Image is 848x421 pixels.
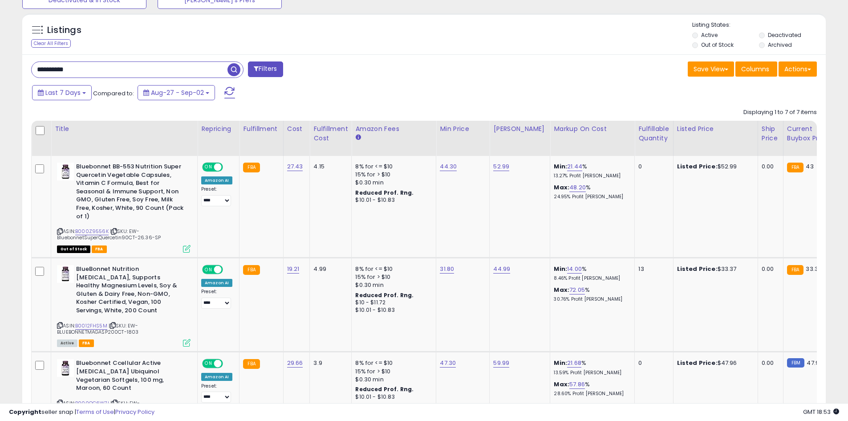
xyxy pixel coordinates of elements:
[57,359,74,377] img: 41GMeU6ugXL._SL40_.jpg
[554,184,628,200] div: %
[677,359,718,367] b: Listed Price:
[57,339,77,347] span: All listings currently available for purchase on Amazon
[355,368,429,376] div: 15% for > $10
[203,266,214,274] span: ON
[677,359,751,367] div: $47.96
[57,228,161,241] span: | SKU: EW-BluebonnetSuperQuercetin90CT-26.36-SP
[32,85,92,100] button: Last 7 Days
[554,162,567,171] b: Min:
[701,41,734,49] label: Out of Stock
[313,124,348,143] div: Fulfillment Cost
[440,359,456,368] a: 47.30
[762,359,776,367] div: 0.00
[554,380,628,397] div: %
[554,265,567,273] b: Min:
[287,124,306,134] div: Cost
[355,307,429,314] div: $10.01 - $10.83
[806,162,813,171] span: 43
[222,360,236,368] span: OFF
[735,61,777,77] button: Columns
[201,373,232,381] div: Amazon AI
[201,289,232,309] div: Preset:
[554,173,628,179] p: 13.27% Profit [PERSON_NAME]
[677,124,754,134] div: Listed Price
[201,279,232,287] div: Amazon AI
[9,408,154,417] div: seller snap | |
[677,163,751,171] div: $52.99
[787,163,803,172] small: FBA
[243,163,260,172] small: FBA
[554,286,569,294] b: Max:
[287,265,300,274] a: 19.21
[57,163,191,252] div: ASIN:
[554,275,628,282] p: 8.46% Profit [PERSON_NAME]
[76,359,184,394] b: Bluebonnet Ccellular Active [MEDICAL_DATA] Ubiquinol Vegetarian Softgels, 100 mg, Maroon, 60 Count
[222,266,236,274] span: OFF
[355,124,432,134] div: Amazon Fees
[554,380,569,388] b: Max:
[554,286,628,302] div: %
[243,124,279,134] div: Fulfillment
[138,85,215,100] button: Aug-27 - Sep-02
[554,163,628,179] div: %
[287,359,303,368] a: 29.66
[355,196,429,204] div: $10.01 - $10.83
[638,359,666,367] div: 0
[355,163,429,171] div: 8% for <= $10
[440,124,486,134] div: Min Price
[743,108,817,117] div: Displaying 1 to 7 of 7 items
[554,124,631,134] div: Markup on Cost
[57,245,90,253] span: All listings that are currently out of stock and unavailable for purchase on Amazon
[92,245,107,253] span: FBA
[677,265,751,273] div: $33.37
[355,189,414,196] b: Reduced Prof. Rng.
[203,163,214,171] span: ON
[79,339,94,347] span: FBA
[31,39,71,48] div: Clear All Filters
[57,265,191,346] div: ASIN:
[638,163,666,171] div: 0
[75,228,109,235] a: B000Z9556K
[203,360,214,368] span: ON
[93,89,134,98] span: Compared to:
[554,183,569,192] b: Max:
[76,408,114,416] a: Terms of Use
[806,265,821,273] span: 33.37
[807,359,823,367] span: 47.96
[355,273,429,281] div: 15% for > $10
[567,359,581,368] a: 21.68
[201,383,232,403] div: Preset:
[550,121,635,156] th: The percentage added to the cost of goods (COGS) that forms the calculator for Min & Max prices.
[692,21,826,29] p: Listing States:
[701,31,718,39] label: Active
[76,163,184,223] b: Bluebonnet BB-553 Nutrition Super Quercetin Vegetable Capsules, Vitamin C Formula, Best for Seaso...
[355,393,429,401] div: $10.01 - $10.83
[567,162,582,171] a: 21.44
[803,408,839,416] span: 2025-09-10 18:53 GMT
[355,291,414,299] b: Reduced Prof. Rng.
[313,359,345,367] div: 3.9
[47,24,81,37] h5: Listings
[440,162,457,171] a: 44.30
[768,31,801,39] label: Deactivated
[355,179,429,187] div: $0.30 min
[313,163,345,171] div: 4.15
[355,385,414,393] b: Reduced Prof. Rng.
[355,281,429,289] div: $0.30 min
[201,186,232,206] div: Preset:
[493,359,509,368] a: 59.99
[287,162,303,171] a: 27.43
[677,162,718,171] b: Listed Price:
[45,88,81,97] span: Last 7 Days
[787,265,803,275] small: FBA
[493,124,546,134] div: [PERSON_NAME]
[355,359,429,367] div: 8% for <= $10
[554,359,567,367] b: Min:
[688,61,734,77] button: Save View
[75,322,107,330] a: B0012FHS5M
[569,183,586,192] a: 48.20
[554,359,628,376] div: %
[493,162,509,171] a: 52.99
[787,358,804,368] small: FBM
[493,265,510,274] a: 44.99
